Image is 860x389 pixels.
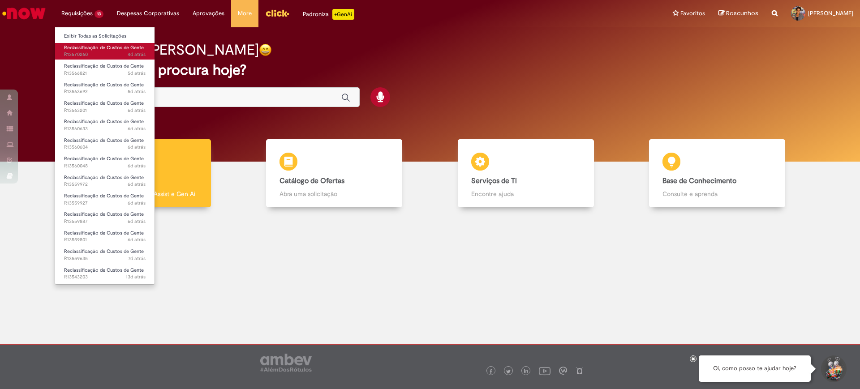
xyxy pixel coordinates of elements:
a: Aberto R13560604 : Reclassificação de Custos de Gente [55,136,155,152]
button: Iniciar Conversa de Suporte [820,355,847,382]
span: R13560633 [64,125,146,133]
img: click_logo_yellow_360x200.png [265,6,289,20]
a: Aberto R13563201 : Reclassificação de Custos de Gente [55,98,155,115]
a: Serviços de TI Encontre ajuda [430,139,622,208]
time: 23/09/2025 17:21:19 [128,144,146,150]
img: logo_footer_twitter.png [506,369,511,374]
span: Reclassificação de Custos de Gente [64,81,144,88]
a: Aberto R13563692 : Reclassificação de Custos de Gente [55,80,155,97]
span: 6d atrás [128,144,146,150]
time: 23/09/2025 17:26:29 [128,125,146,132]
span: Favoritos [680,9,705,18]
img: logo_footer_ambev_rotulo_gray.png [260,354,312,372]
span: Reclassificação de Custos de Gente [64,100,144,107]
span: 6d atrás [128,107,146,114]
span: Reclassificação de Custos de Gente [64,44,144,51]
span: 7d atrás [128,255,146,262]
a: Aberto R13559801 : Reclassificação de Custos de Gente [55,228,155,245]
img: logo_footer_workplace.png [559,367,567,375]
img: logo_footer_naosei.png [576,367,584,375]
time: 23/09/2025 16:00:10 [128,162,146,169]
span: More [238,9,252,18]
span: R13559972 [64,181,146,188]
span: R13563201 [64,107,146,114]
a: Aberto R13560633 : Reclassificação de Custos de Gente [55,117,155,133]
p: Abra uma solicitação [279,189,389,198]
span: Reclassificação de Custos de Gente [64,174,144,181]
time: 23/09/2025 15:50:01 [128,181,146,188]
span: Reclassificação de Custos de Gente [64,230,144,236]
span: 5d atrás [128,70,146,77]
span: 6d atrás [128,236,146,243]
span: Reclassificação de Custos de Gente [64,137,144,144]
span: Reclassificação de Custos de Gente [64,63,144,69]
p: +GenAi [332,9,354,20]
a: Aberto R13560048 : Reclassificação de Custos de Gente [55,154,155,171]
span: 6d atrás [128,200,146,206]
p: Encontre ajuda [471,189,580,198]
b: Catálogo de Ofertas [279,176,344,185]
div: Oi, como posso te ajudar hoje? [699,355,811,382]
time: 23/09/2025 15:09:09 [128,255,146,262]
span: R13559927 [64,200,146,207]
p: Consulte e aprenda [662,189,772,198]
span: R13560048 [64,162,146,170]
span: 4d atrás [128,51,146,58]
time: 17/09/2025 11:39:40 [126,274,146,280]
time: 23/09/2025 15:39:40 [128,218,146,225]
a: Aberto R13559887 : Reclassificação de Custos de Gente [55,209,155,226]
span: 5d atrás [128,88,146,95]
ul: Requisições [55,27,155,285]
img: ServiceNow [1,4,47,22]
a: Exibir Todas as Solicitações [55,31,155,41]
a: Tirar dúvidas Tirar dúvidas com Lupi Assist e Gen Ai [47,139,239,208]
span: [PERSON_NAME] [808,9,853,17]
time: 23/09/2025 15:28:58 [128,236,146,243]
span: 6d atrás [128,181,146,188]
span: Reclassificação de Custos de Gente [64,211,144,218]
h2: O que você procura hoje? [77,62,783,78]
span: 13 [95,10,103,18]
time: 24/09/2025 14:15:24 [128,107,146,114]
a: Aberto R13559972 : Reclassificação de Custos de Gente [55,173,155,189]
span: Reclassificação de Custos de Gente [64,267,144,274]
span: Reclassificação de Custos de Gente [64,155,144,162]
time: 23/09/2025 15:44:01 [128,200,146,206]
time: 25/09/2025 14:13:04 [128,70,146,77]
a: Aberto R13543203 : Reclassificação de Custos de Gente [55,265,155,282]
span: 13d atrás [126,274,146,280]
span: R13570260 [64,51,146,58]
a: Aberto R13566821 : Reclassificação de Custos de Gente [55,61,155,78]
span: 6d atrás [128,125,146,132]
span: R13559635 [64,255,146,262]
img: logo_footer_youtube.png [539,365,550,376]
a: Catálogo de Ofertas Abra uma solicitação [239,139,430,208]
img: logo_footer_linkedin.png [524,369,529,374]
span: R13563692 [64,88,146,95]
span: Reclassificação de Custos de Gente [64,118,144,125]
span: R13559887 [64,218,146,225]
span: 6d atrás [128,218,146,225]
a: Rascunhos [718,9,758,18]
b: Base de Conhecimento [662,176,736,185]
span: R13566821 [64,70,146,77]
time: 24/09/2025 15:37:23 [128,88,146,95]
span: Rascunhos [726,9,758,17]
a: Aberto R13559927 : Reclassificação de Custos de Gente [55,191,155,208]
a: Base de Conhecimento Consulte e aprenda [622,139,813,208]
span: Reclassificação de Custos de Gente [64,248,144,255]
img: logo_footer_facebook.png [489,369,493,374]
span: Despesas Corporativas [117,9,179,18]
span: 6d atrás [128,162,146,169]
span: R13543203 [64,274,146,281]
span: Aprovações [193,9,224,18]
a: Aberto R13570260 : Reclassificação de Custos de Gente [55,43,155,60]
span: Requisições [61,9,93,18]
time: 26/09/2025 11:51:37 [128,51,146,58]
span: R13560604 [64,144,146,151]
h2: Boa tarde, [PERSON_NAME] [77,42,259,58]
span: R13559801 [64,236,146,244]
span: Reclassificação de Custos de Gente [64,192,144,199]
img: happy-face.png [259,43,272,56]
div: Padroniza [303,9,354,20]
